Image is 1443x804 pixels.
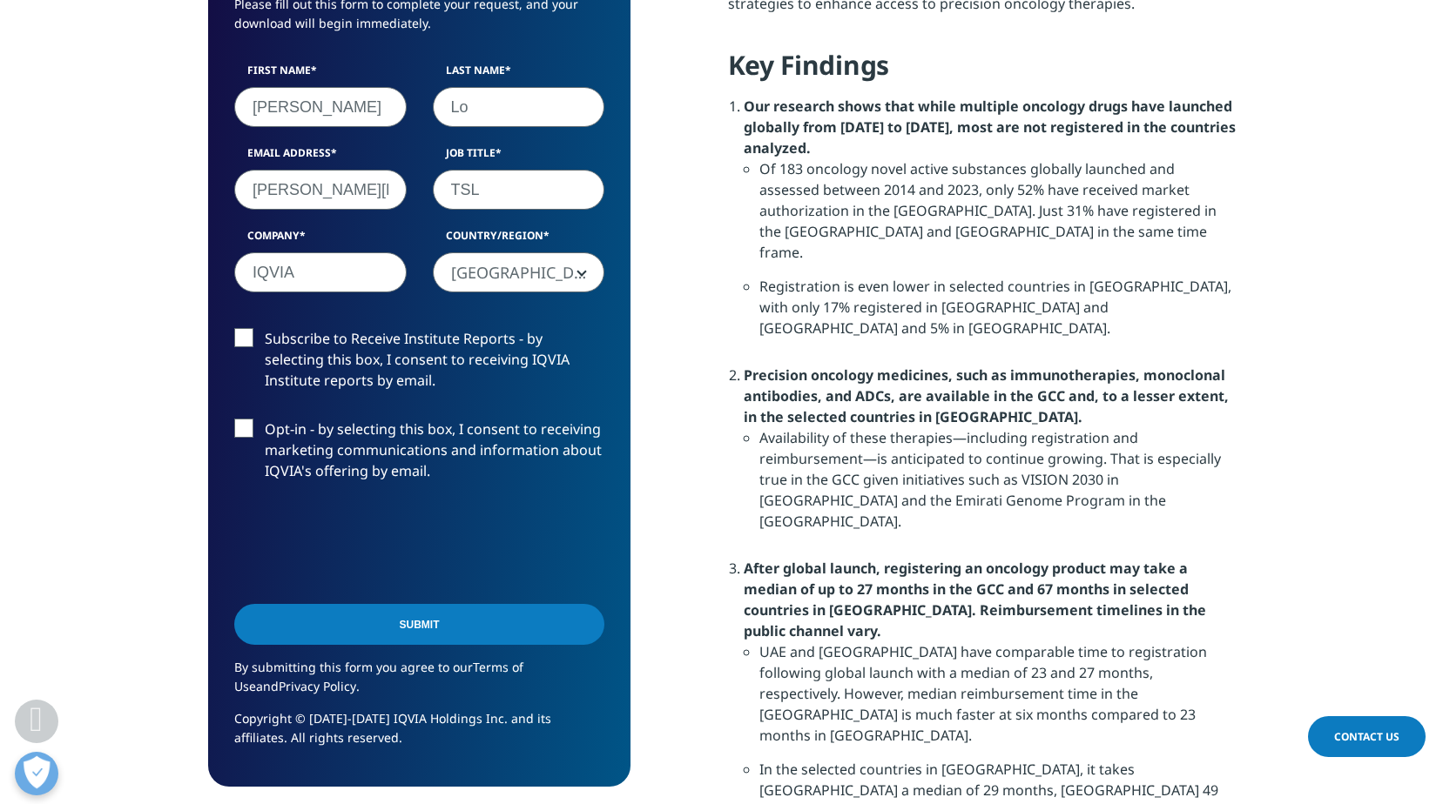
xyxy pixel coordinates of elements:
span: Contact Us [1334,729,1399,744]
input: Submit [234,604,604,645]
label: Country/Region [433,228,605,252]
a: Privacy Policy [279,678,356,694]
h4: Key Findings [728,48,1236,96]
iframe: reCAPTCHA [234,509,499,577]
strong: After global launch, registering an oncology product may take a median of up to 27 months in the ... [744,559,1206,640]
button: Open Preferences [15,752,58,795]
p: By submitting this form you agree to our and . [234,658,604,709]
li: Of 183 oncology novel active substances globally launched and assessed between 2014 and 2023, onl... [759,158,1236,276]
span: Thailand [433,252,605,292]
a: Contact Us [1308,716,1426,757]
label: Last Name [433,63,605,87]
strong: Our research shows that while multiple oncology drugs have launched globally from [DATE] to [DATE... [744,97,1236,157]
label: First Name [234,63,407,87]
span: Thailand [434,253,604,293]
label: Email Address [234,145,407,170]
li: Availability of these therapies—including registration and reimbursement—is anticipated to contin... [759,427,1236,545]
label: Opt-in - by selecting this box, I consent to receiving marketing communications and information a... [234,419,604,491]
label: Job Title [433,145,605,170]
li: UAE and [GEOGRAPHIC_DATA] have comparable time to registration following global launch with a med... [759,641,1236,759]
strong: Precision oncology medicines, such as immunotherapies, monoclonal antibodies, and ADCs, are avail... [744,365,1229,426]
li: Registration is even lower in selected countries in [GEOGRAPHIC_DATA], with only 17% registered i... [759,276,1236,352]
p: Copyright © [DATE]-[DATE] IQVIA Holdings Inc. and its affiliates. All rights reserved. [234,709,604,760]
label: Company [234,228,407,252]
label: Subscribe to Receive Institute Reports - by selecting this box, I consent to receiving IQVIA Inst... [234,328,604,400]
